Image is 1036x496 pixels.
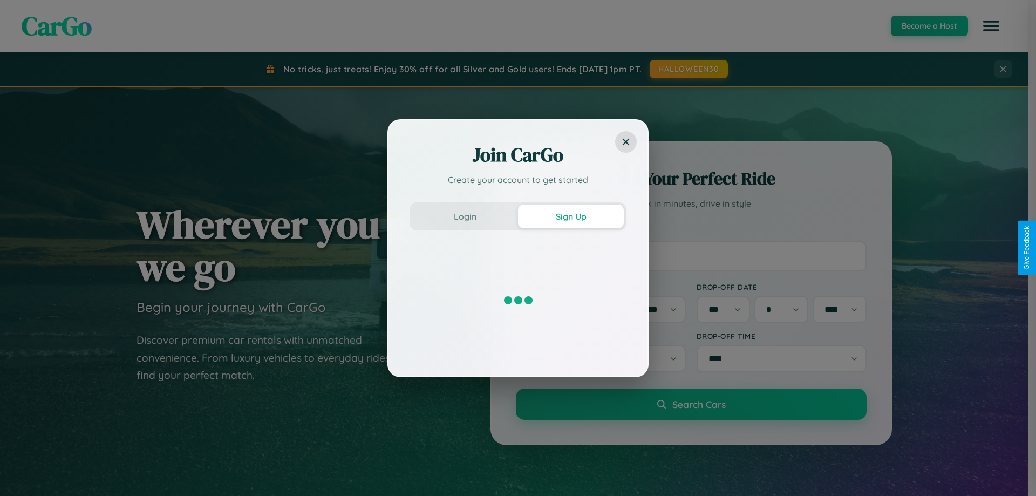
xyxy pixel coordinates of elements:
button: Login [412,205,518,228]
p: Create your account to get started [410,173,626,186]
iframe: Intercom live chat [11,459,37,485]
h2: Join CarGo [410,142,626,168]
div: Give Feedback [1023,226,1031,270]
button: Sign Up [518,205,624,228]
